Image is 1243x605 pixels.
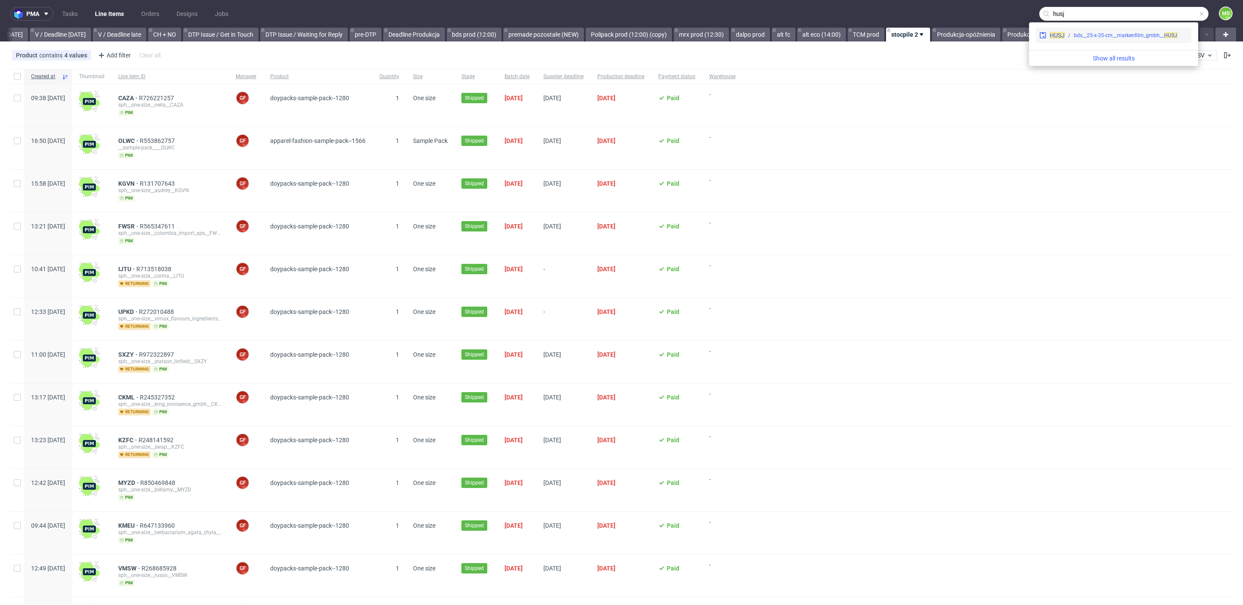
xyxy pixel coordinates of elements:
[396,308,399,315] span: 1
[139,351,176,358] a: R972322897
[31,223,65,230] span: 13:21 [DATE]
[505,394,523,401] span: [DATE]
[140,522,177,529] span: R647133960
[465,479,484,487] span: Shipped
[270,266,349,272] span: doypacks-sample-pack--1280
[140,479,177,486] a: R850469848
[597,266,615,272] span: [DATE]
[118,479,140,486] a: MYZD
[136,266,173,272] a: R713518038
[118,137,140,144] a: OLWC
[183,28,259,41] a: DTP Issue / Get in Touch
[505,73,530,80] span: Batch date
[667,95,679,101] span: Paid
[237,306,249,318] figcaption: GF
[597,73,644,80] span: Production deadline
[413,308,435,315] span: One size
[31,137,65,144] span: 16:50 [DATE]
[465,308,484,316] span: Shipped
[57,7,83,21] a: Tasks
[31,95,65,101] span: 09:38 [DATE]
[118,451,151,458] span: returning
[270,437,349,443] span: doypacks-sample-pack--1280
[79,348,100,368] img: wHgJFi1I6lmhQAAAABJRU5ErkJggg==
[118,394,140,401] span: CKML
[270,308,349,315] span: doypacks-sample-pack--1280
[118,308,139,315] a: UPKD
[797,28,846,41] a: alt eco (14:00)
[118,73,222,80] span: Line item ID
[237,348,249,361] figcaption: GF
[465,265,484,273] span: Shipped
[543,73,584,80] span: Supplier deadline
[118,443,222,450] div: sph__one-size__swap__KZFC
[118,351,139,358] span: SXZY
[270,565,349,572] span: doypacks-sample-pack--1280
[543,394,561,401] span: [DATE]
[79,305,100,326] img: wHgJFi1I6lmhQAAAABJRU5ErkJggg==
[503,28,584,41] a: premade pozostałe (NEW)
[413,180,435,187] span: One size
[709,476,735,501] span: -
[709,390,735,415] span: -
[543,437,561,443] span: [DATE]
[413,73,448,80] span: Size
[118,580,135,586] span: pim
[118,272,222,279] div: sph__one-size__corina__IJTU
[396,180,399,187] span: 1
[465,351,484,358] span: Shipped
[396,266,399,272] span: 1
[270,351,349,358] span: doypacks-sample-pack--1280
[79,476,100,497] img: wHgJFi1I6lmhQAAAABJRU5ErkJggg==
[237,562,249,574] figcaption: GF
[396,351,399,358] span: 1
[118,565,142,572] a: VMSW
[118,144,222,151] div: __sample-pack____OLWC
[505,137,523,144] span: [DATE]
[667,180,679,187] span: Paid
[118,529,222,536] div: sph__one-size__herbaciarium_agata_chyla__KMEU
[152,323,169,330] span: pim
[142,565,178,572] a: R268685928
[597,479,615,486] span: [DATE]
[270,479,349,486] span: doypacks-sample-pack--1280
[1164,32,1177,38] span: HUSJ
[597,308,615,315] span: [DATE]
[79,91,100,112] img: wHgJFi1I6lmhQAAAABJRU5ErkJggg==
[31,522,65,529] span: 09:44 [DATE]
[413,223,435,230] span: One size
[413,394,435,401] span: One size
[140,180,177,187] a: R131707643
[118,315,222,322] div: sph__one-size__vimax_flavours_ingredients__UPKD
[543,137,561,144] span: [DATE]
[64,52,87,59] div: 4 values
[118,358,222,365] div: sph__one-size__statson_linfield__SXZY
[465,522,484,529] span: Shipped
[31,351,65,358] span: 11:00 [DATE]
[586,28,672,41] a: Polipack prod (12:00) (copy)
[118,401,222,408] div: sph__one-size__kmg_innosence_gmbh__CKML
[413,565,435,572] span: One size
[709,134,735,159] span: -
[79,73,104,80] span: Thumbnail
[270,522,349,529] span: doypacks-sample-pack--1280
[543,95,561,101] span: [DATE]
[270,73,366,80] span: Product
[31,394,65,401] span: 13:17 [DATE]
[138,49,162,61] div: Clear all
[932,28,1000,41] a: Produkcja-opóźnienia
[505,479,523,486] span: [DATE]
[31,73,58,80] span: Created at
[396,223,399,230] span: 1
[597,351,615,358] span: [DATE]
[118,101,222,108] div: sph__one-size__neila__CAZA
[93,28,146,41] a: V / Deadline late
[709,561,735,586] span: -
[505,223,523,230] span: [DATE]
[667,137,679,144] span: Paid
[140,137,177,144] span: R553862757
